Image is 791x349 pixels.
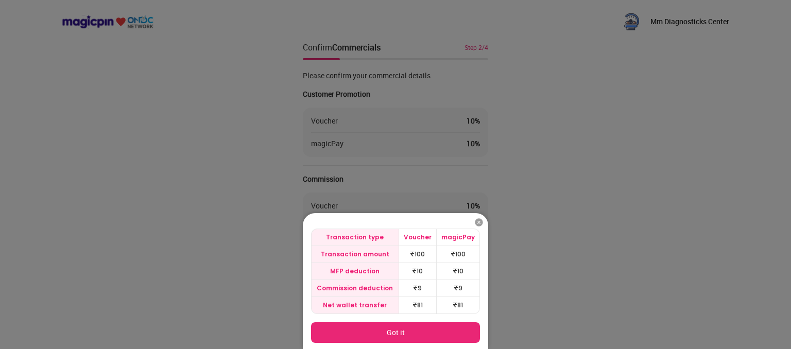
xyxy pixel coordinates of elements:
td: ₹ 81 [436,297,479,314]
button: Got it [311,322,480,343]
td: ₹ 9 [399,280,436,297]
th: magicPay [436,229,479,246]
th: Net wallet transfer [312,297,399,314]
td: ₹ 100 [436,246,479,263]
th: Commission deduction [312,280,399,297]
th: Transaction type [312,229,399,246]
td: ₹ 100 [399,246,436,263]
th: Voucher [399,229,436,246]
td: ₹ 9 [436,280,479,297]
th: Transaction amount [312,246,399,263]
img: cross_icon.7ade555c.svg [474,217,484,228]
td: ₹ 10 [399,263,436,280]
td: ₹ 10 [436,263,479,280]
td: ₹ 81 [399,297,436,314]
th: MFP deduction [312,263,399,280]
